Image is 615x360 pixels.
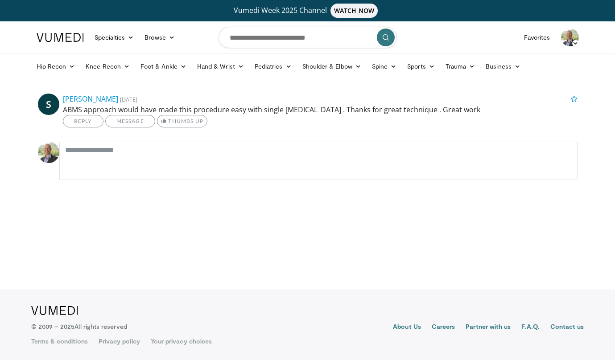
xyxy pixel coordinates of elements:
[249,57,297,75] a: Pediatrics
[31,306,78,315] img: VuMedi Logo
[99,337,140,346] a: Privacy policy
[38,94,59,115] a: S
[37,33,84,42] img: VuMedi Logo
[330,4,378,18] span: WATCH NOW
[466,322,511,333] a: Partner with us
[139,29,180,46] a: Browse
[31,337,88,346] a: Terms & conditions
[550,322,584,333] a: Contact us
[31,322,127,331] p: © 2009 – 2025
[105,115,155,127] a: Message
[367,57,402,75] a: Spine
[63,115,103,127] a: Reply
[440,57,481,75] a: Trauma
[89,29,140,46] a: Specialties
[31,57,81,75] a: Hip Recon
[74,323,127,330] span: All rights reserved
[432,322,455,333] a: Careers
[63,94,118,104] a: [PERSON_NAME]
[151,337,212,346] a: Your privacy choices
[393,322,421,333] a: About Us
[192,57,249,75] a: Hand & Wrist
[480,57,526,75] a: Business
[80,57,135,75] a: Knee Recon
[297,57,367,75] a: Shoulder & Elbow
[120,95,137,103] small: [DATE]
[402,57,440,75] a: Sports
[63,104,578,115] p: ABMS approach would have made this procedure easy with single [MEDICAL_DATA] . Thanks for great t...
[561,29,579,46] img: Avatar
[521,322,539,333] a: F.A.Q.
[38,4,578,18] a: Vumedi Week 2025 ChannelWATCH NOW
[38,142,59,163] img: Avatar
[157,115,207,127] a: Thumbs Up
[135,57,192,75] a: Foot & Ankle
[519,29,556,46] a: Favorites
[219,27,397,48] input: Search topics, interventions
